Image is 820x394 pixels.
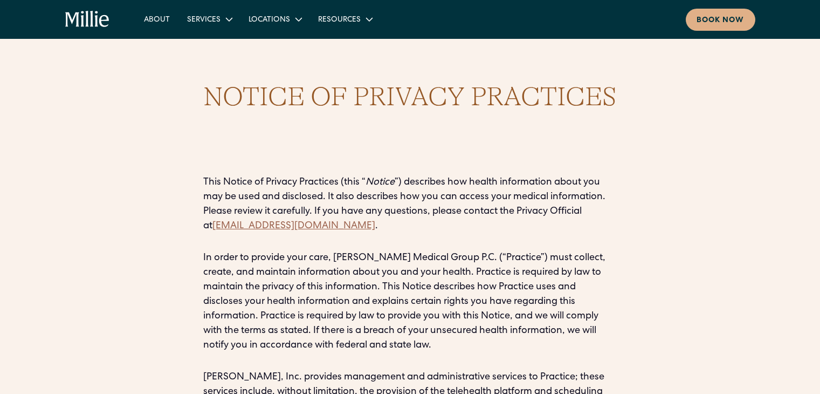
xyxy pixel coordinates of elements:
[203,80,617,115] h1: NOTICE OF PRIVACY PRACTICES
[135,10,178,28] a: About
[187,15,220,26] div: Services
[65,11,110,28] a: home
[697,15,745,26] div: Book now
[249,15,290,26] div: Locations
[203,175,617,234] p: This Notice of Privacy Practices (this “ ”) describes how health information about you may be use...
[366,178,395,187] em: Notice
[178,10,240,28] div: Services
[309,10,380,28] div: Resources
[240,10,309,28] div: Locations
[212,221,375,231] a: [EMAIL_ADDRESS][DOMAIN_NAME]
[686,9,755,31] a: Book now
[318,15,361,26] div: Resources
[203,251,617,353] p: In order to provide your care, [PERSON_NAME] Medical Group P.C. (“Practice”) must collect, create...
